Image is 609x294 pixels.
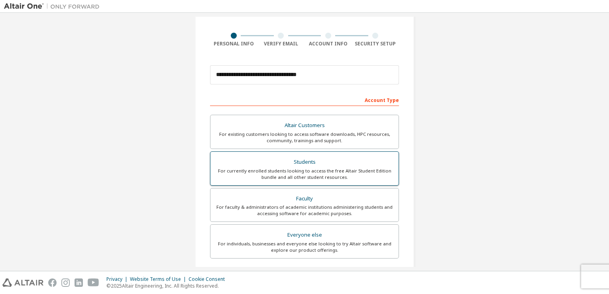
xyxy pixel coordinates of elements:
div: Everyone else [215,229,394,241]
img: Altair One [4,2,104,10]
img: altair_logo.svg [2,278,43,287]
img: facebook.svg [48,278,57,287]
p: © 2025 Altair Engineering, Inc. All Rights Reserved. [106,282,230,289]
div: For existing customers looking to access software downloads, HPC resources, community, trainings ... [215,131,394,144]
img: linkedin.svg [75,278,83,287]
div: Altair Customers [215,120,394,131]
div: Verify Email [257,41,305,47]
div: Account Type [210,93,399,106]
div: Cookie Consent [189,276,230,282]
div: For individuals, businesses and everyone else looking to try Altair software and explore our prod... [215,241,394,253]
div: Website Terms of Use [130,276,189,282]
div: For currently enrolled students looking to access the free Altair Student Edition bundle and all ... [215,168,394,180]
div: Security Setup [352,41,399,47]
div: Account Info [304,41,352,47]
div: Faculty [215,193,394,204]
img: youtube.svg [88,278,99,287]
img: instagram.svg [61,278,70,287]
div: Privacy [106,276,130,282]
div: Personal Info [210,41,257,47]
div: For faculty & administrators of academic institutions administering students and accessing softwa... [215,204,394,217]
div: Students [215,157,394,168]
